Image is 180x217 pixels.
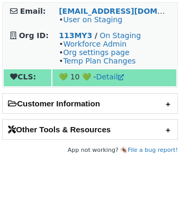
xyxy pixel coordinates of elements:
a: File a bug report! [128,147,178,153]
a: On Staging [100,31,141,40]
strong: Org ID: [19,31,49,40]
a: Detail [96,73,123,81]
a: Org settings page [63,48,129,57]
h2: Customer Information [3,94,177,113]
a: Temp Plan Changes [63,57,136,65]
strong: Email: [20,7,46,15]
a: Workforce Admin [63,40,127,48]
span: • [59,15,122,24]
td: 💚 10 💚 - [52,69,176,86]
a: 113MY3 [59,31,92,40]
h2: Other Tools & Resources [3,120,177,139]
strong: CLS: [10,73,36,81]
span: • • • [59,40,136,65]
footer: App not working? 🪳 [2,145,178,156]
strong: / [95,31,97,40]
a: User on Staging [63,15,122,24]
